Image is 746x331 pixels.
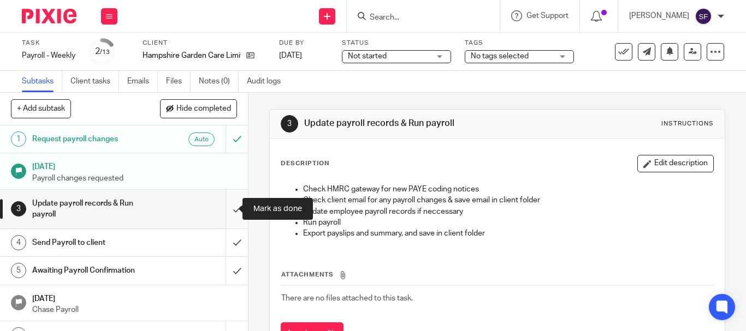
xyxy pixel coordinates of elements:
input: Search [369,13,467,23]
span: Attachments [281,272,334,278]
h1: Update payroll records & Run payroll [32,195,154,223]
div: 4 [11,235,26,250]
h1: Update payroll records & Run payroll [304,118,520,129]
a: Client tasks [70,71,119,92]
h1: Awaiting Payroll Confirmation [32,262,154,279]
span: No tags selected [471,52,529,60]
p: Payroll changes requested [32,173,238,184]
p: Update employee payroll records if neccessary [303,206,713,217]
label: Client [143,39,265,47]
button: Hide completed [160,99,237,118]
h1: [DATE] [32,159,238,172]
p: Chase Payroll [32,304,238,315]
label: Task [22,39,75,47]
a: Audit logs [247,71,289,92]
span: [DATE] [279,52,302,59]
p: Hampshire Garden Care Limited [143,50,241,61]
div: 5 [11,263,26,278]
h1: Request payroll changes [32,131,154,147]
p: Run payroll [303,217,713,228]
a: Notes (0) [199,71,239,92]
p: Check client email for any payroll changes & save email in client folder [303,195,713,206]
img: Pixie [22,9,76,23]
label: Due by [279,39,328,47]
div: Instructions [661,119,714,128]
a: Files [166,71,191,92]
p: Export payslips and summary, and save in client folder [303,228,713,239]
div: 2 [95,45,110,58]
button: Edit description [637,155,714,172]
p: Description [281,159,329,168]
div: 3 [11,201,26,216]
img: svg%3E [695,8,712,25]
div: 3 [281,115,298,133]
span: Hide completed [176,105,231,113]
h1: [DATE] [32,291,238,304]
span: Not started [348,52,387,60]
span: Get Support [526,12,569,20]
div: 1 [11,131,26,147]
label: Status [342,39,451,47]
div: Auto [188,133,215,146]
p: [PERSON_NAME] [629,10,689,21]
p: Check HMRC gateway for new PAYE coding notices [303,184,713,195]
a: Emails [127,71,158,92]
label: Tags [465,39,574,47]
button: + Add subtask [11,99,71,118]
small: /13 [100,49,110,55]
span: There are no files attached to this task. [281,294,413,302]
h1: Send Payroll to client [32,234,154,251]
a: Subtasks [22,71,62,92]
div: Payroll - Weekly [22,50,75,61]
